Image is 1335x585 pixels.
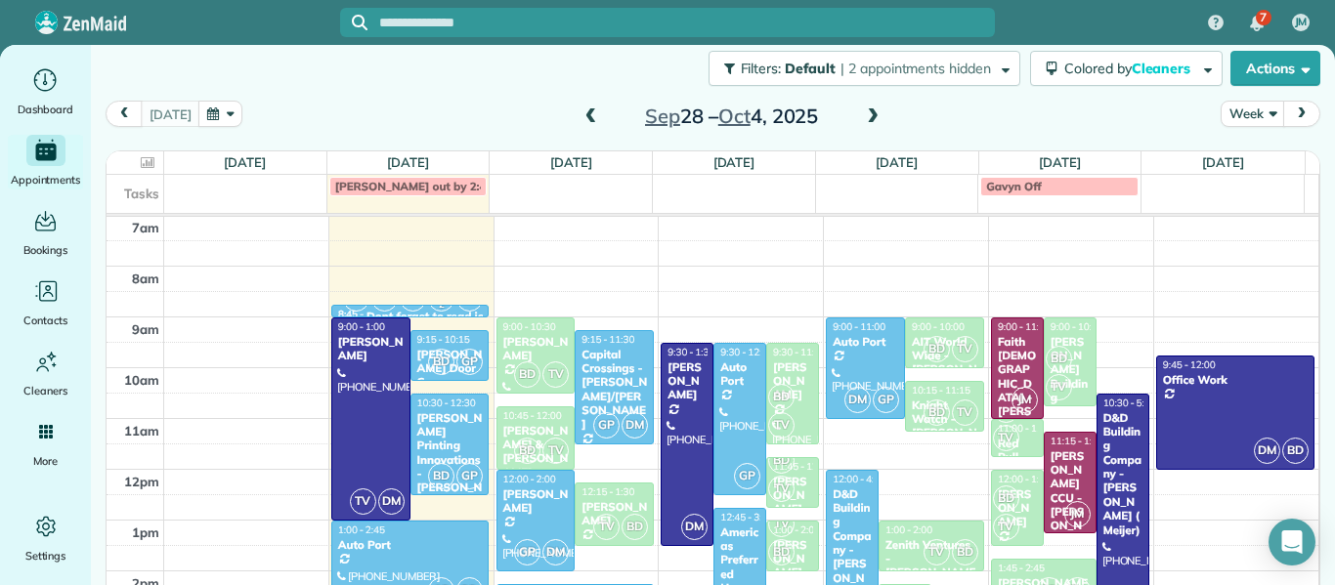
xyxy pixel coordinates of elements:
span: Cleaners [23,381,67,400]
span: Bookings [23,240,68,260]
span: TV [993,425,1019,451]
span: JM [1012,387,1038,413]
a: Cleaners [8,346,83,400]
span: Default [785,60,837,77]
a: [DATE] [876,154,918,170]
span: GP [514,539,540,565]
a: Contacts [8,275,83,330]
span: 9:30 - 12:30 [720,346,773,358]
span: Appointments [11,170,81,189]
button: [DATE] [141,101,199,127]
a: [DATE] [387,154,429,170]
a: [DATE] [224,154,266,170]
span: Colored by [1064,60,1197,77]
span: 12:00 - 2:00 [503,473,556,485]
div: Office Work [1162,373,1309,387]
span: Settings [25,546,66,565]
span: 9:45 - 12:00 [1163,358,1216,371]
div: [PERSON_NAME] [502,335,570,363]
a: [DATE] [713,154,755,170]
span: Filters: [741,60,782,77]
span: DM [378,488,405,515]
span: 10:45 - 12:00 [503,409,562,422]
div: [PERSON_NAME] CCU - [PERSON_NAME] [1050,449,1091,548]
span: 9:00 - 10:45 [1051,320,1103,333]
div: [PERSON_NAME] [581,500,648,528]
span: TV [593,514,620,540]
span: 12:45 - 3:45 [720,511,773,523]
span: 12pm [124,474,159,489]
span: 10am [124,372,159,388]
span: BD [622,514,648,540]
span: BD [1282,438,1309,464]
span: DM [622,412,648,439]
div: Faith [DEMOGRAPHIC_DATA] - [PERSON_NAME] [997,335,1038,447]
span: JM [1064,501,1091,527]
span: DM [1254,438,1280,464]
small: 2 [429,296,453,314]
span: 1:00 - 2:00 [885,523,932,536]
span: Dashboard [18,100,73,119]
span: 10:30 - 5:30 [1103,397,1156,409]
span: Contacts [23,311,67,330]
span: 7 [1260,10,1267,25]
div: Capital Crossings - [PERSON_NAME]/[PERSON_NAME] [581,348,648,432]
span: TV [952,336,978,362]
span: TV [924,539,950,565]
div: [PERSON_NAME] Printing Innovations - [PERSON_NAME] [416,411,484,510]
span: 12:15 - 1:30 [581,485,634,498]
button: Week [1221,101,1284,127]
a: Bookings [8,205,83,260]
span: TV [993,514,1019,540]
div: Auto Port [832,335,899,349]
span: 9:00 - 11:00 [833,320,885,333]
span: TV [542,438,569,464]
svg: Focus search [352,15,367,30]
a: Appointments [8,135,83,189]
span: JM [1295,15,1308,30]
span: 9:15 - 10:15 [417,333,470,346]
a: Filters: Default | 2 appointments hidden [699,51,1020,86]
span: 9:15 - 11:30 [581,333,634,346]
div: Open Intercom Messenger [1269,519,1315,565]
div: [PERSON_NAME] [337,335,405,363]
span: TV [952,399,978,426]
span: 10:30 - 12:30 [417,397,476,409]
button: Colored byCleaners [1030,51,1223,86]
span: 12:00 - 1:30 [998,473,1051,485]
div: Auto Port [337,538,484,552]
button: Filters: Default | 2 appointments hidden [709,51,1020,86]
div: D&D Building Company - [PERSON_NAME] ( Meijer) [1102,411,1143,537]
a: Settings [8,511,83,565]
span: TV [1046,374,1072,400]
span: 10:15 - 11:15 [912,384,970,397]
span: Cleaners [1132,60,1194,77]
span: TV [542,361,569,388]
span: 9:00 - 11:00 [998,320,1051,333]
div: [PERSON_NAME] [772,360,813,402]
span: Sep [645,104,680,128]
span: GP [456,349,483,375]
span: BD [768,539,795,565]
span: TV [768,511,795,537]
span: BD [993,485,1019,512]
span: BD [768,384,795,410]
div: Knight Watch - [PERSON_NAME] [911,398,978,455]
div: [PERSON_NAME] & [PERSON_NAME] [502,424,570,481]
div: [PERSON_NAME] Door Company Inc. - [PERSON_NAME] [416,348,484,432]
span: BD [514,438,540,464]
div: 7 unread notifications [1236,2,1277,45]
button: Focus search [340,15,367,30]
span: 1:00 - 2:45 [338,523,385,536]
span: 9:00 - 1:00 [338,320,385,333]
span: 11:15 - 1:15 [1051,435,1103,447]
a: Dashboard [8,64,83,119]
span: GP [734,463,760,489]
span: BD [428,349,454,375]
span: TV [768,476,795,502]
button: next [1283,101,1320,127]
span: DM [844,387,871,413]
div: [PERSON_NAME] [502,487,570,516]
span: DM [681,514,708,540]
span: 9:00 - 10:30 [503,320,556,333]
